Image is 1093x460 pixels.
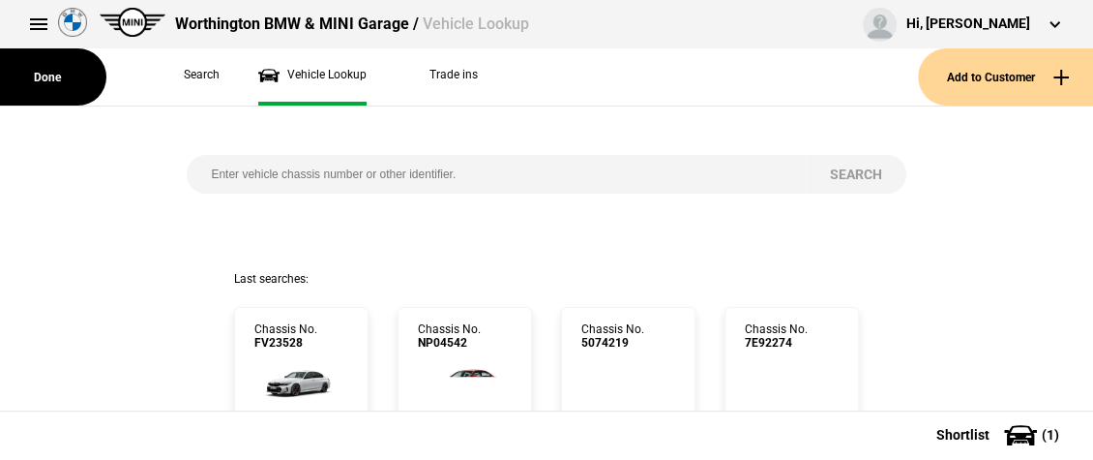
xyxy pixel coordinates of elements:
a: Vehicle Lookup [258,48,367,106]
a: Trade ins [405,48,478,106]
div: Chassis No. [745,322,808,351]
a: Search [160,48,220,106]
img: cosySec [581,351,675,407]
span: ( 1 ) [1042,428,1059,442]
img: cosySec [254,351,348,407]
span: 7E92274 [745,336,808,350]
span: 5074219 [581,336,644,350]
img: mini.png [100,8,165,37]
span: NP04542 [418,336,481,350]
img: cosySec [418,351,512,407]
button: Shortlist(1) [907,411,1093,459]
button: Search [806,155,906,194]
span: Vehicle Lookup [422,15,528,33]
div: Chassis No. [254,322,317,351]
img: bmw.png [58,8,87,37]
div: Hi, [PERSON_NAME] [906,15,1030,34]
div: Chassis No. [581,322,644,351]
div: Chassis No. [418,322,481,351]
span: Last searches: [234,272,309,286]
input: Enter vehicle chassis number or other identifier. [187,155,805,194]
span: Shortlist [936,428,990,442]
span: FV23528 [254,336,317,350]
button: Add to Customer [918,48,1093,106]
div: Worthington BMW & MINI Garage / [175,14,528,35]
